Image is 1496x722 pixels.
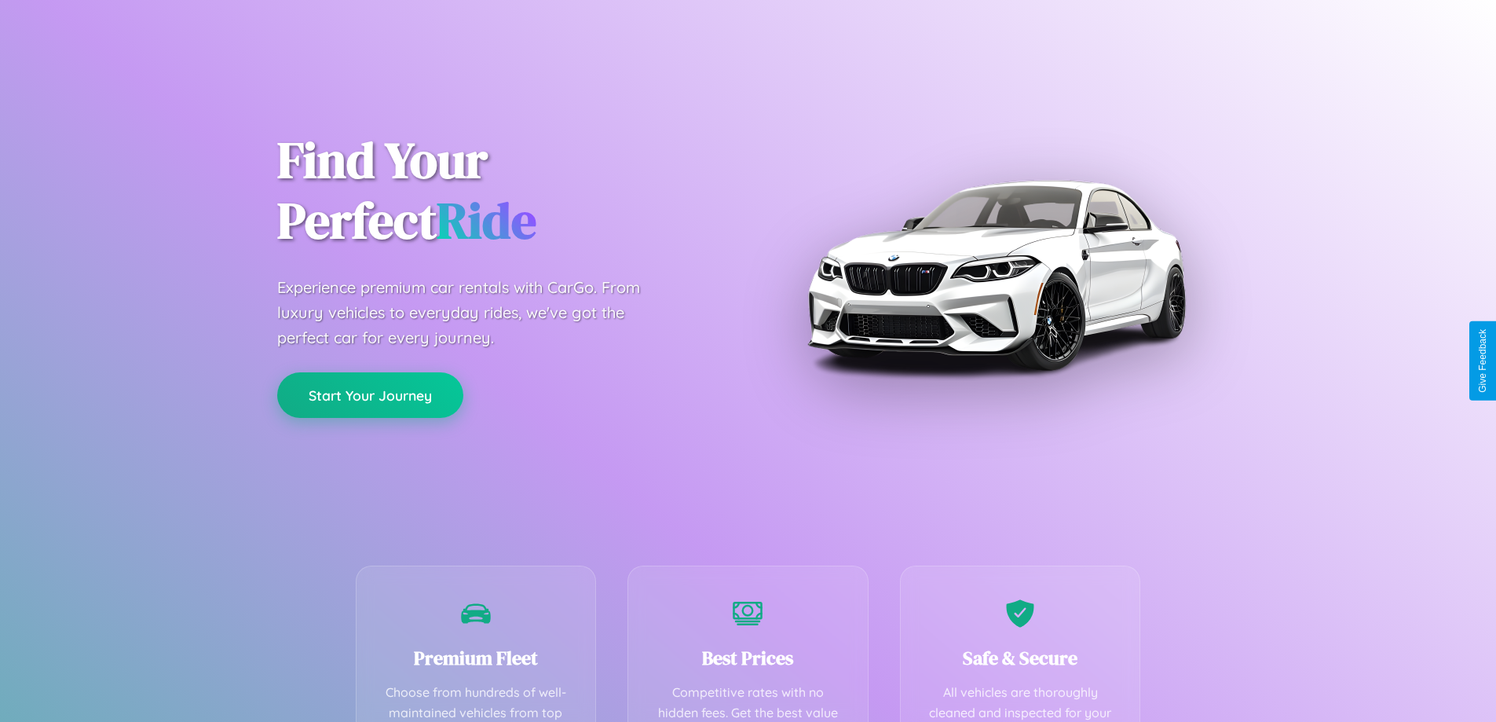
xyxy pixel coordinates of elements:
div: Give Feedback [1477,329,1488,393]
img: Premium BMW car rental vehicle [799,79,1192,471]
h3: Best Prices [652,645,844,671]
p: Experience premium car rentals with CarGo. From luxury vehicles to everyday rides, we've got the ... [277,275,670,350]
h3: Safe & Secure [924,645,1117,671]
h1: Find Your Perfect [277,130,725,251]
button: Start Your Journey [277,372,463,418]
h3: Premium Fleet [380,645,572,671]
span: Ride [437,186,536,255]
